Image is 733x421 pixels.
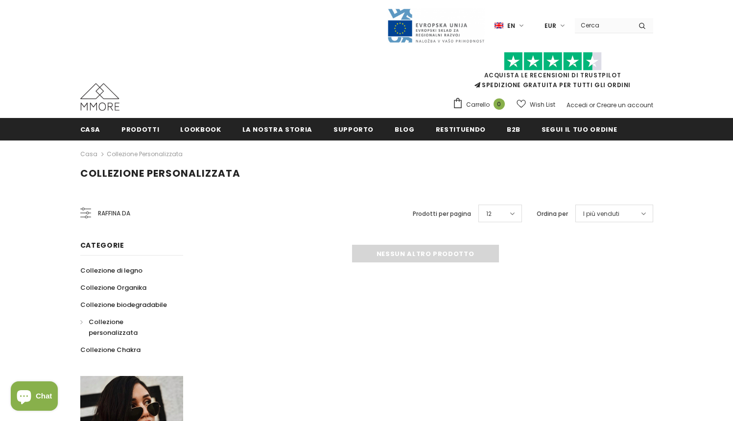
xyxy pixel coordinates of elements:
[436,118,486,140] a: Restituendo
[8,381,61,413] inbox-online-store-chat: Shopify online store chat
[80,313,172,341] a: Collezione personalizzata
[507,118,520,140] a: B2B
[98,208,130,219] span: Raffina da
[542,118,617,140] a: Segui il tuo ordine
[80,240,124,250] span: Categorie
[121,125,159,134] span: Prodotti
[530,100,555,110] span: Wish List
[395,118,415,140] a: Blog
[80,148,97,160] a: Casa
[387,8,485,44] img: Javni Razpis
[80,262,142,279] a: Collezione di legno
[567,101,588,109] a: Accedi
[80,118,101,140] a: Casa
[596,101,653,109] a: Creare un account
[413,209,471,219] label: Prodotti per pagina
[242,118,312,140] a: La nostra storia
[507,21,515,31] span: en
[542,125,617,134] span: Segui il tuo ordine
[544,21,556,31] span: EUR
[80,279,146,296] a: Collezione Organika
[333,125,374,134] span: supporto
[80,283,146,292] span: Collezione Organika
[517,96,555,113] a: Wish List
[387,21,485,29] a: Javni Razpis
[180,125,221,134] span: Lookbook
[495,22,503,30] img: i-lang-1.png
[504,52,602,71] img: Fidati di Pilot Stars
[575,18,631,32] input: Search Site
[80,266,142,275] span: Collezione di legno
[242,125,312,134] span: La nostra storia
[80,83,119,111] img: Casi MMORE
[537,209,568,219] label: Ordina per
[583,209,619,219] span: I più venduti
[80,166,240,180] span: Collezione personalizzata
[484,71,621,79] a: Acquista le recensioni di TrustPilot
[80,125,101,134] span: Casa
[466,100,490,110] span: Carrello
[494,98,505,110] span: 0
[121,118,159,140] a: Prodotti
[89,317,138,337] span: Collezione personalizzata
[80,300,167,309] span: Collezione biodegradabile
[333,118,374,140] a: supporto
[436,125,486,134] span: Restituendo
[80,296,167,313] a: Collezione biodegradabile
[452,56,653,89] span: SPEDIZIONE GRATUITA PER TUTTI GLI ORDINI
[180,118,221,140] a: Lookbook
[80,345,141,354] span: Collezione Chakra
[107,150,183,158] a: Collezione personalizzata
[395,125,415,134] span: Blog
[452,97,510,112] a: Carrello 0
[80,341,141,358] a: Collezione Chakra
[507,125,520,134] span: B2B
[589,101,595,109] span: or
[486,209,492,219] span: 12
